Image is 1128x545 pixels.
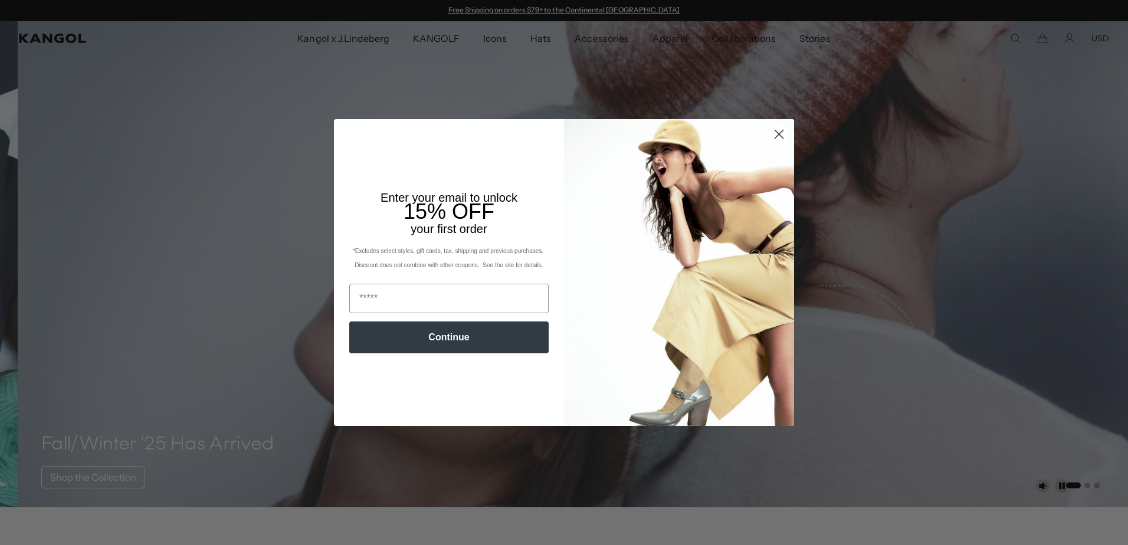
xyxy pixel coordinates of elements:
[404,199,494,224] span: 15% OFF
[381,191,517,204] span: Enter your email to unlock
[349,321,549,353] button: Continue
[411,222,487,235] span: your first order
[769,124,789,145] button: Close dialog
[353,248,545,268] span: *Excludes select styles, gift cards, tax, shipping and previous purchases. Discount does not comb...
[564,119,794,426] img: 93be19ad-e773-4382-80b9-c9d740c9197f.jpeg
[349,284,549,313] input: Email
